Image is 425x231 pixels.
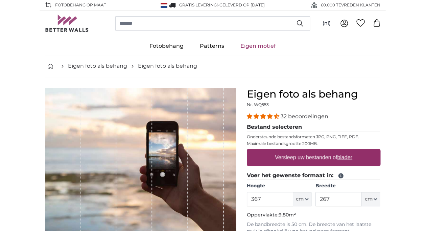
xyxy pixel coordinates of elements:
label: Hoogte [247,183,311,189]
button: cm [293,192,311,206]
a: Eigen motief [232,37,284,55]
p: Maximale bestandsgrootte 200MB. [247,141,380,146]
span: Geleverd op [DATE] [219,2,265,7]
span: - [218,2,265,7]
p: Ondersteunde bestandsformaten JPG, PNG, TIFF, PDF. [247,134,380,140]
a: Fotobehang [141,37,192,55]
p: Oppervlakte: [247,212,380,218]
a: Eigen foto als behang [68,62,127,70]
span: 4.31 stars [247,113,281,120]
span: GRATIS levering! [179,2,218,7]
button: cm [362,192,380,206]
img: Betterwalls [45,15,89,32]
span: cm [296,196,304,203]
span: FOTOBEHANG OP MAAT [55,2,106,8]
a: Patterns [192,37,232,55]
img: Nederland [161,3,167,8]
span: 32 beoordelingen [281,113,328,120]
legend: Voer het gewenste formaat in: [247,171,380,180]
legend: Bestand selecteren [247,123,380,131]
button: (nl) [317,17,336,29]
span: 60.000 TEVREDEN KLANTEN [321,2,380,8]
span: Nr. WQ553 [247,102,269,107]
a: Eigen foto als behang [138,62,197,70]
span: 9.80m² [279,212,296,218]
h1: Eigen foto als behang [247,88,380,100]
nav: breadcrumbs [45,55,380,77]
span: cm [364,196,372,203]
u: blader [337,154,352,160]
label: Breedte [315,183,380,189]
label: Versleep uw bestanden of [272,151,355,164]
